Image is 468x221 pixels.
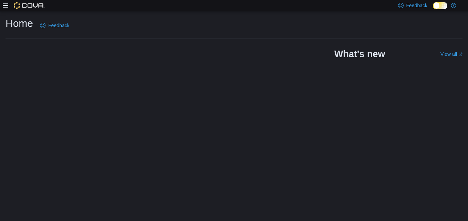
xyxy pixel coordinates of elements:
[406,2,427,9] span: Feedback
[48,22,69,29] span: Feedback
[433,2,447,9] input: Dark Mode
[14,2,44,9] img: Cova
[334,49,385,60] h2: What's new
[6,17,33,30] h1: Home
[37,19,72,32] a: Feedback
[458,52,462,56] svg: External link
[440,51,462,57] a: View allExternal link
